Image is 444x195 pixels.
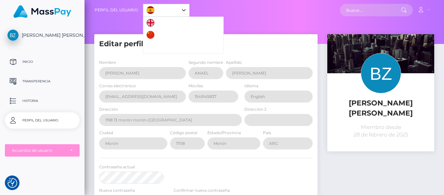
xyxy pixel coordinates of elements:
a: Perfil del usuario [5,112,80,129]
label: Idioma [244,83,258,89]
label: Ciudad [99,130,113,136]
label: Apellido [226,60,242,65]
ul: Language list [143,17,224,53]
button: Acuerdos de usuario [5,144,80,157]
label: Móviles [189,83,203,89]
p: Historia [7,96,77,106]
img: MassPay [13,5,71,18]
label: Código postal [170,130,197,136]
label: Contraseña actual [99,164,135,170]
img: ... [327,34,434,105]
label: Estado/Provincia [207,130,241,136]
a: Português ([GEOGRAPHIC_DATA]) [143,41,223,53]
a: 中文 (简体) [143,29,183,41]
label: Dirección [99,106,118,112]
a: Español [143,4,189,16]
h5: Editar perfil [99,39,313,49]
div: Language [143,4,189,17]
label: Correo electrónico [99,83,136,89]
span: [PERSON_NAME] [PERSON_NAME] [5,32,80,38]
label: País [263,130,271,136]
p: Inicio [7,57,77,67]
img: Revisit consent button [7,178,17,188]
a: Transferencia [5,73,80,90]
aside: Language selected: Español [143,4,189,17]
label: Segundo nombre [189,60,223,65]
p: Miembro desde 28 de febrero de 2025 [332,123,429,139]
a: Perfil del usuario [95,3,138,17]
h5: [PERSON_NAME] [PERSON_NAME] [332,98,429,118]
input: Buscar... [340,4,401,16]
a: Inicio [5,54,80,70]
p: Transferencia [7,77,77,86]
p: Perfil del usuario [7,116,77,125]
label: Confirmar nueva contraseña [174,188,230,193]
label: Nueva contraseña [99,188,135,193]
button: Consent Preferences [7,178,17,188]
div: Acuerdos de usuario [12,148,65,153]
label: Dirección 2 [244,106,267,112]
label: Nombre [99,60,116,65]
a: English [143,17,179,29]
a: Historia [5,93,80,109]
